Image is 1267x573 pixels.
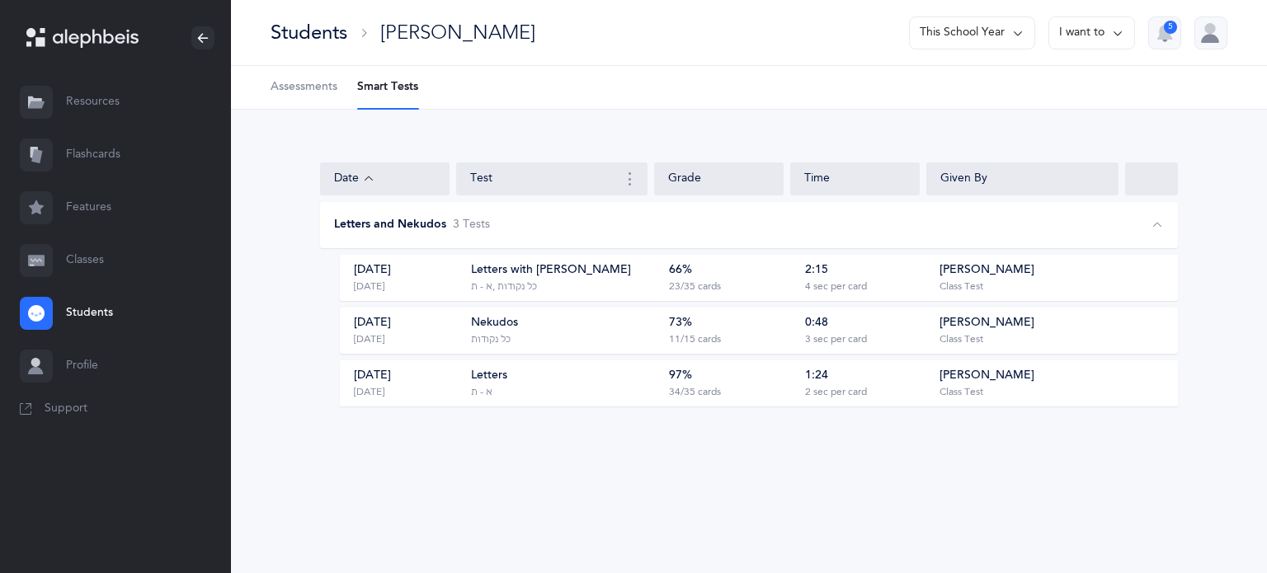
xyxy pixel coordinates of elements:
[805,386,867,399] div: 2 sec per card
[669,262,692,279] div: 66%
[805,280,867,294] div: 4 sec per card
[334,217,446,233] div: Letters and Nekudos
[354,386,384,399] div: [DATE]
[804,171,906,187] div: Time
[471,280,537,294] div: ‭‫א - ת‬, ‭‫כל נקודות
[669,386,721,399] div: 34/35 cards
[669,368,692,384] div: 97%
[805,315,828,331] div: 0:48
[471,386,492,399] div: א - ת
[940,315,1034,331] div: [PERSON_NAME]
[354,315,391,331] div: [DATE]
[334,170,436,188] div: Date
[485,218,490,231] span: s
[471,262,631,279] div: Letters with [PERSON_NAME]
[271,79,337,96] span: Assessments
[1185,491,1247,553] iframe: Drift Widget Chat Controller
[380,19,535,46] div: [PERSON_NAME]
[805,368,828,384] div: 1:24
[940,386,983,399] div: Class Test
[45,401,87,417] span: Support
[668,171,770,187] div: Grade
[354,368,391,384] div: [DATE]
[940,333,983,346] div: Class Test
[354,262,391,279] div: [DATE]
[470,169,640,189] div: Test
[669,315,692,331] div: 73%
[805,333,867,346] div: 3 sec per card
[354,280,384,294] div: [DATE]
[940,262,1034,279] div: [PERSON_NAME]
[940,171,1105,187] div: Given By
[1164,21,1177,34] div: 5
[271,19,347,46] div: Students
[669,333,721,346] div: 11/15 cards
[471,368,507,384] div: Letters
[669,280,721,294] div: 23/35 cards
[805,262,828,279] div: 2:15
[471,315,518,331] div: Nekudos
[471,333,511,346] div: כל נקודות
[271,66,337,109] a: Assessments
[909,16,1035,49] button: This School Year
[453,217,490,233] span: 3 Test
[940,368,1034,384] div: [PERSON_NAME]
[940,280,983,294] div: Class Test
[354,333,384,346] div: [DATE]
[1148,16,1181,49] button: 5
[1048,16,1135,49] button: I want to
